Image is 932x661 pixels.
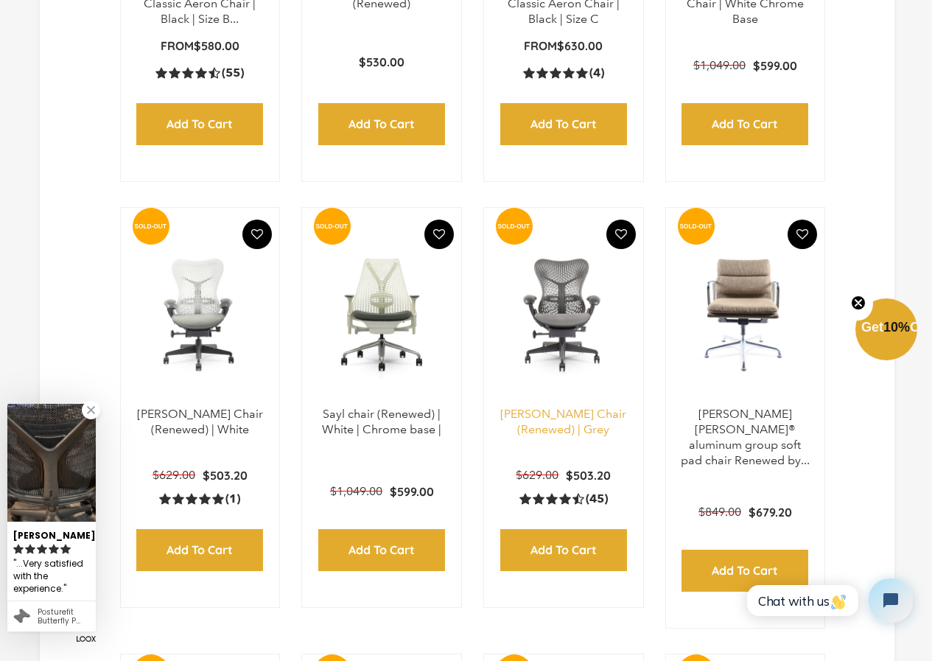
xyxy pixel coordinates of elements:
[316,223,348,230] text: SOLD-OUT
[359,55,404,69] span: $530.00
[60,544,71,554] svg: rating icon full
[606,220,636,249] button: Add To Wishlist
[159,491,240,506] a: 5.0 rating (1 votes)
[693,58,746,72] span: $1,049.00
[424,220,454,249] button: Add To Wishlist
[753,58,797,73] span: $599.00
[13,524,90,542] div: [PERSON_NAME]
[203,468,248,483] span: $503.20
[136,223,265,407] img: Mirra Chair (Renewed) | White - chairorama
[13,556,90,597] div: ...Very satisfied with the experience.
[318,529,445,571] input: Add to Cart
[788,220,817,249] button: Add To Wishlist
[516,468,558,482] span: $629.00
[500,529,627,571] input: Add to Cart
[38,608,90,626] div: Posturefit Butterfly Pad Replacement For Herman Miller Aeron Size A,B,C
[589,66,604,81] span: (4)
[499,223,628,407] a: Mirra Chair (Renewed) | Grey - chairorama Mirra Chair (Renewed) | Grey - chairorama
[519,491,608,506] a: 4.4 rating (45 votes)
[25,544,35,554] svg: rating icon full
[49,544,59,554] svg: rating icon full
[681,223,810,407] img: Herman Miller Eames® aluminum group soft pad chair Renewed by Chairorama - chairorama
[134,223,167,230] text: SOLD-OUT
[523,65,604,80] a: 5.0 rating (4 votes)
[497,223,530,230] text: SOLD-OUT
[557,38,603,53] span: $630.00
[37,544,47,554] svg: rating icon full
[222,66,244,81] span: (55)
[161,38,239,54] p: From
[698,505,741,519] span: $849.00
[7,404,96,522] img: Charles D. review of Posturefit Butterfly Pad Replacement For Herman Miller Aeron Size A,B,C
[499,223,628,407] img: Mirra Chair (Renewed) | Grey - chairorama
[317,223,446,407] img: Sayl chair (Renewed) | White | Chrome base | - chairorama
[153,468,195,482] span: $629.00
[749,505,792,520] span: $679.20
[242,220,272,249] button: Add To Wishlist
[136,103,263,145] input: Add to Cart
[194,38,239,53] span: $580.00
[330,484,382,498] span: $1,049.00
[137,407,263,436] a: [PERSON_NAME] Chair (Renewed) | White
[861,320,929,335] span: Get Off
[500,103,627,145] input: Add to Cart
[883,320,910,335] span: 10%
[318,103,445,145] input: Add to Cart
[682,103,808,145] input: Add to Cart
[13,544,24,554] svg: rating icon full
[322,407,441,436] a: Sayl chair (Renewed) | White | Chrome base |
[566,468,611,483] span: $503.20
[500,407,626,436] a: [PERSON_NAME] Chair (Renewed) | Grey
[731,566,925,635] iframe: Tidio Chat
[225,492,240,507] span: (1)
[844,287,873,321] button: Close teaser
[681,407,810,466] a: [PERSON_NAME] [PERSON_NAME]® aluminum group soft pad chair Renewed by...
[317,223,446,407] a: Sayl chair (Renewed) | White | Chrome base | - chairorama Sayl chair (Renewed) | White | Chrome b...
[586,492,608,507] span: (45)
[136,529,263,571] input: Add to Cart
[390,484,434,499] span: $599.00
[524,38,603,54] p: From
[855,300,917,362] div: Get10%OffClose teaser
[136,223,265,407] a: Mirra Chair (Renewed) | White - chairorama Mirra Chair (Renewed) | White - chairorama
[681,223,810,407] a: Herman Miller Eames® aluminum group soft pad chair Renewed by Chairorama - chairorama Herman Mill...
[155,65,244,80] a: 4.5 rating (55 votes)
[682,550,808,592] input: Add to Cart
[679,223,712,230] text: SOLD-OUT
